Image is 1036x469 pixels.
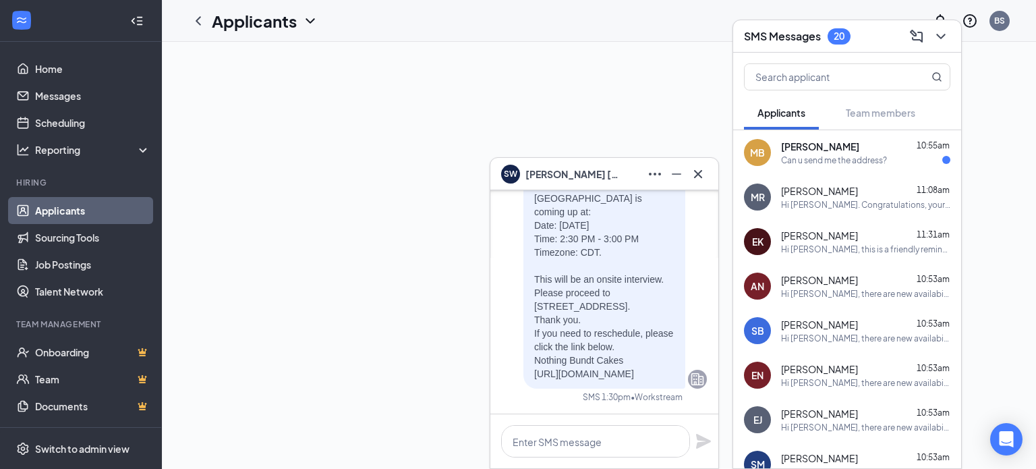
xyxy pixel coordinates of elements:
button: ChevronDown [929,26,950,47]
a: Messages [35,82,150,109]
div: MR [751,190,765,204]
span: [PERSON_NAME] [781,184,858,198]
span: 10:53am [917,274,950,284]
a: Applicants [35,197,150,224]
h1: Applicants [212,9,297,32]
svg: Plane [695,433,712,449]
div: Reporting [35,143,151,157]
a: DocumentsCrown [35,393,150,420]
svg: Cross [690,166,706,182]
a: Scheduling [35,109,150,136]
span: [PERSON_NAME] [781,407,858,420]
span: Team members [846,107,915,119]
span: 11:08am [917,185,950,195]
button: ComposeMessage [904,26,926,47]
div: Hiring [16,177,148,188]
span: • Workstream [631,391,683,403]
div: Team Management [16,319,148,330]
a: SurveysCrown [35,420,150,447]
div: Hi [PERSON_NAME], this is a friendly reminder. Please select a meeting time slot for your Froster... [781,244,950,255]
div: Hi [PERSON_NAME]. Congratulations, your meeting with Nothing Bundt Cakes for Froster at [PERSON_N... [781,199,950,211]
div: EK [752,235,764,248]
div: MB [750,146,765,159]
div: BS [994,15,1005,26]
svg: Settings [16,442,30,456]
span: 10:53am [917,408,950,418]
div: Switch to admin view [35,442,129,456]
a: TeamCrown [35,366,150,393]
h3: SMS Messages [744,29,821,44]
svg: Ellipses [647,166,663,182]
div: EN [751,368,764,382]
a: OnboardingCrown [35,339,150,366]
span: [PERSON_NAME] [781,318,858,331]
span: Applicants [757,107,805,119]
a: Home [35,55,150,82]
span: 11:31am [917,229,950,240]
svg: Analysis [16,143,30,157]
svg: ChevronLeft [190,13,206,29]
svg: ChevronDown [302,13,318,29]
span: 10:55am [917,140,950,150]
div: EJ [753,413,762,426]
span: [PERSON_NAME] [781,451,858,465]
span: 10:53am [917,452,950,462]
a: Job Postings [35,251,150,278]
input: Search applicant [745,64,904,90]
span: [PERSON_NAME] [781,273,858,287]
svg: MagnifyingGlass [931,72,942,82]
span: 10:53am [917,319,950,329]
div: Hi [PERSON_NAME], there are new availabilities for an interview. This is a reminder to schedule y... [781,333,950,344]
a: Sourcing Tools [35,224,150,251]
div: Hi [PERSON_NAME], there are new availabilities for an interview. This is a reminder to schedule y... [781,377,950,389]
div: Hi [PERSON_NAME], there are new availabilities for an interview. This is a reminder to schedule y... [781,422,950,433]
span: [PERSON_NAME] [781,140,859,153]
a: Talent Network [35,278,150,305]
svg: Minimize [668,166,685,182]
div: Can u send me the address? [781,155,887,166]
div: SB [751,324,764,337]
span: [PERSON_NAME] [PERSON_NAME] [525,167,620,182]
svg: Notifications [932,13,948,29]
span: 10:53am [917,363,950,373]
span: [PERSON_NAME] [781,229,858,242]
button: Minimize [664,163,686,185]
svg: ComposeMessage [909,28,925,45]
svg: Company [689,371,706,387]
span: [PERSON_NAME] [781,362,858,376]
div: AN [751,279,764,293]
button: Cross [686,163,708,185]
svg: ChevronDown [933,28,949,45]
svg: Collapse [130,14,144,28]
svg: QuestionInfo [962,13,978,29]
div: Open Intercom Messenger [990,423,1023,456]
button: Ellipses [643,163,664,185]
div: Hi [PERSON_NAME], there are new availabilities for an interview. This is a reminder to schedule y... [781,288,950,300]
div: SMS 1:30pm [583,391,631,403]
svg: WorkstreamLogo [15,13,28,27]
div: 20 [834,30,844,42]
